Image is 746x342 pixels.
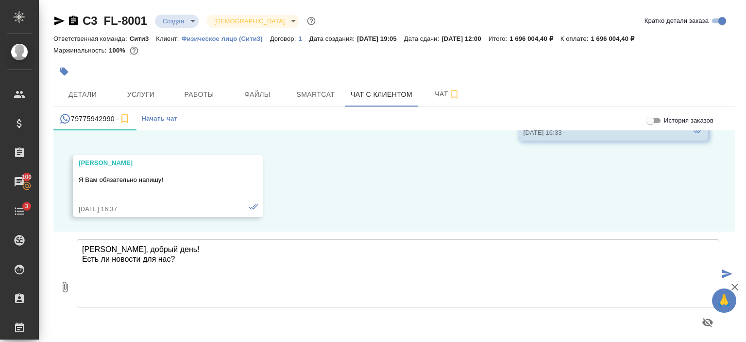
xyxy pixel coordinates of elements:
[53,35,130,42] p: Ответственная команда:
[128,44,140,57] button: 0.00 RUB;
[2,170,36,194] a: 100
[357,35,404,42] p: [DATE] 19:05
[79,158,229,168] div: [PERSON_NAME]
[141,113,177,125] span: Начать чат
[79,175,229,185] p: Я Вам обязательно напишу!
[136,107,182,130] button: Начать чат
[83,14,147,27] a: C3_FL-8001
[160,17,187,25] button: Создан
[119,113,131,125] svg: Подписаться
[292,89,339,101] span: Smartcat
[234,89,281,101] span: Файлы
[696,311,719,334] button: Предпросмотр
[79,204,229,214] div: [DATE] 16:37
[130,35,156,42] p: Сити3
[309,35,357,42] p: Дата создания:
[351,89,412,101] span: Чат с клиентом
[19,201,34,211] span: 3
[155,15,199,28] div: Создан
[206,15,299,28] div: Создан
[298,35,309,42] p: 1
[53,61,75,82] button: Добавить тэг
[53,107,735,130] div: simple tabs example
[644,16,709,26] span: Кратко детали заказа
[591,35,641,42] p: 1 696 004,40 ₽
[109,47,128,54] p: 100%
[664,116,713,126] span: История заказов
[16,172,38,182] span: 100
[68,15,79,27] button: Скопировать ссылку
[298,34,309,42] a: 1
[404,35,441,42] p: Дата сдачи:
[59,89,106,101] span: Детали
[489,35,509,42] p: Итого:
[182,35,270,42] p: Физическое лицо (Сити3)
[176,89,222,101] span: Работы
[712,288,736,313] button: 🙏
[211,17,288,25] button: [DEMOGRAPHIC_DATA]
[118,89,164,101] span: Услуги
[441,35,489,42] p: [DATE] 12:00
[270,35,299,42] p: Договор:
[560,35,591,42] p: К оплате:
[182,34,270,42] a: Физическое лицо (Сити3)
[509,35,560,42] p: 1 696 004,40 ₽
[59,113,131,125] div: 79775942990 (Александра) - (undefined)
[2,199,36,223] a: 3
[53,47,109,54] p: Маржинальность:
[524,128,674,138] div: [DATE] 16:33
[424,88,471,100] span: Чат
[53,15,65,27] button: Скопировать ссылку для ЯМессенджера
[305,15,318,27] button: Доп статусы указывают на важность/срочность заказа
[716,290,732,311] span: 🙏
[156,35,181,42] p: Клиент:
[448,89,460,100] svg: Подписаться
